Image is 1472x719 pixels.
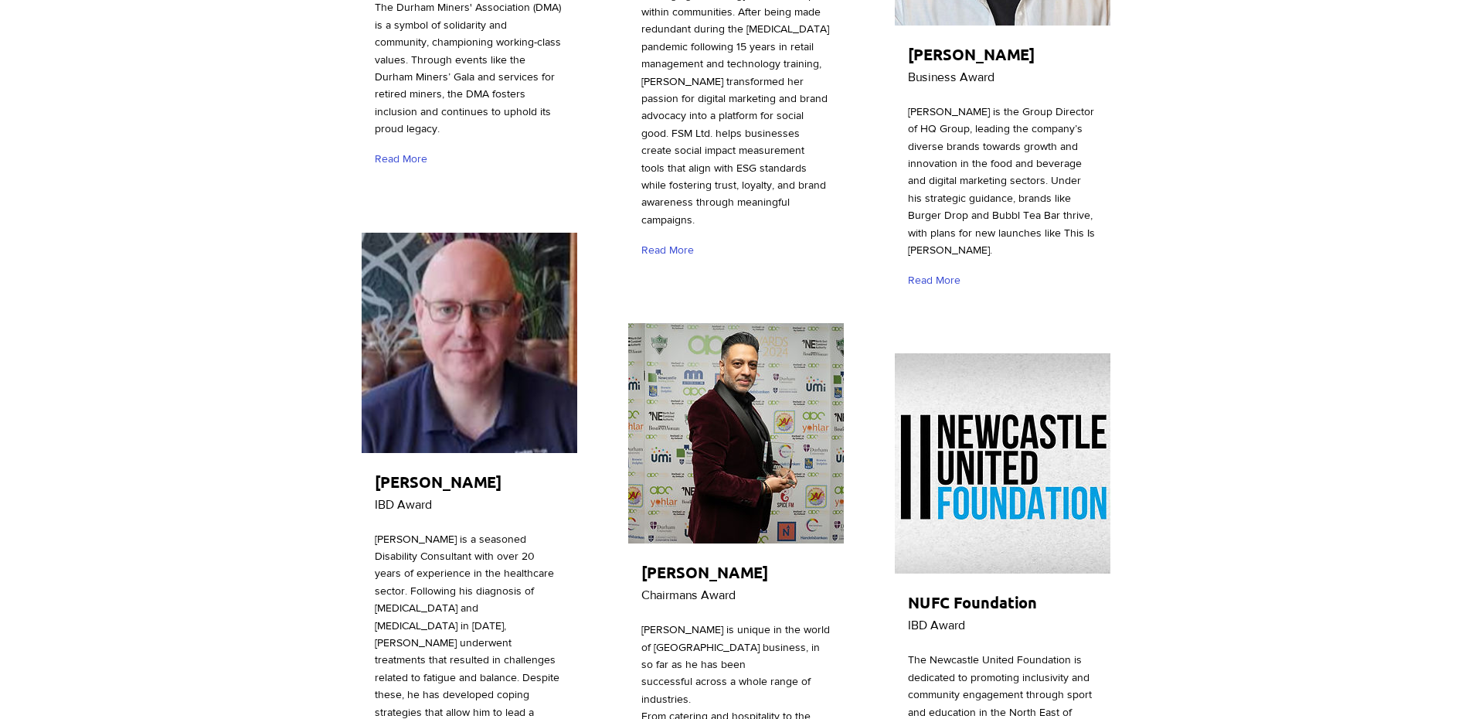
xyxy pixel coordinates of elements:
a: Read More [375,146,434,173]
span: IBD Award [908,618,965,632]
a: Read More [641,237,701,264]
img: Kam Chera [628,323,844,544]
span: IBD Award [375,498,432,511]
span: Business Award [908,70,994,83]
span: Read More [908,273,960,288]
span: The Durham Miners' Association (DMA) is a symbol of solidarity and community, championing working... [375,1,561,135]
a: Read More [908,267,967,294]
span: NUFC Foundation [908,592,1037,612]
img: John McDonald [362,233,577,453]
span: Read More [375,152,427,167]
span: [PERSON_NAME] [375,472,501,492]
span: [PERSON_NAME] [908,44,1035,64]
img: NUFC Foundation [895,353,1110,574]
span: Chairmans Award [641,588,736,601]
span: [PERSON_NAME] is the Group Director of HQ Group, leading the company’s diverse brands towards gro... [908,105,1095,256]
span: Read More [641,243,694,258]
span: [PERSON_NAME] [641,562,768,582]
